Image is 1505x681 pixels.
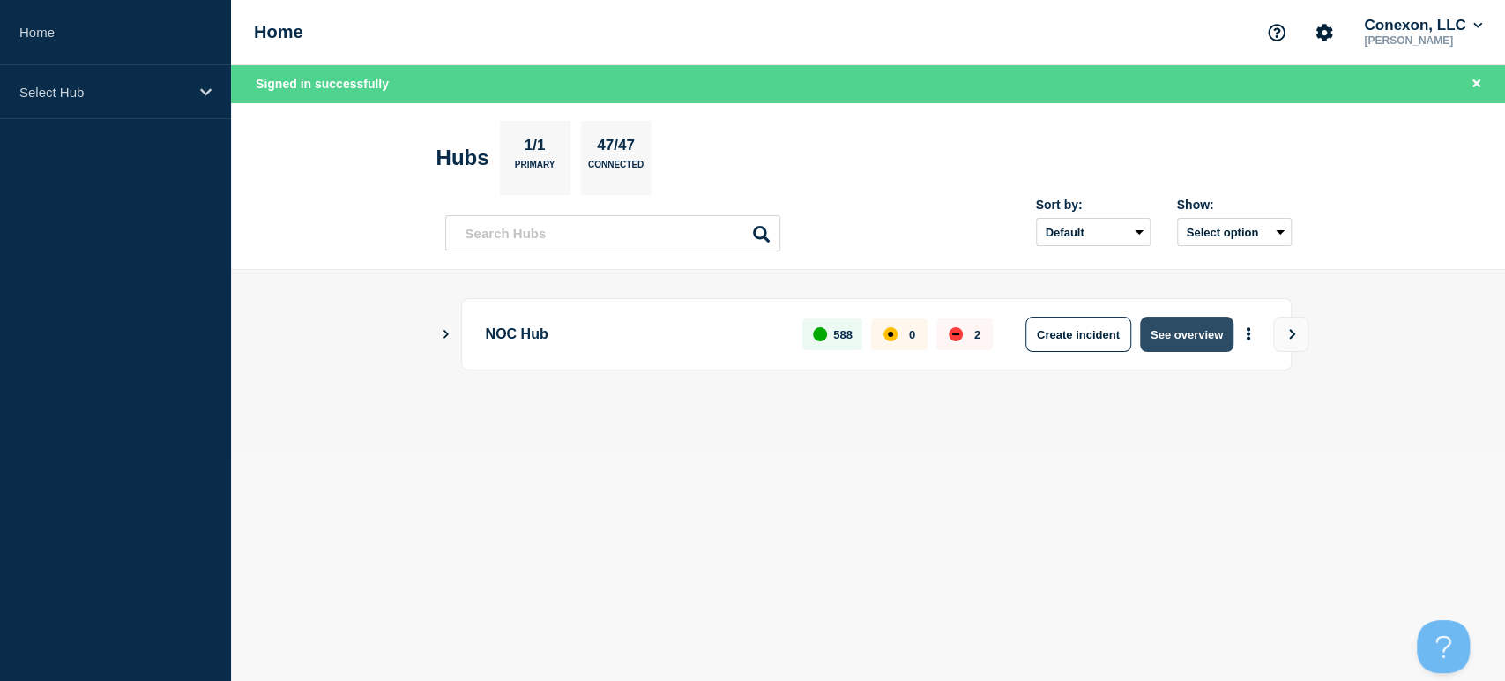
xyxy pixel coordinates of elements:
[515,160,555,178] p: Primary
[445,215,780,251] input: Search Hubs
[254,22,303,42] h1: Home
[974,328,980,341] p: 2
[518,137,552,160] p: 1/1
[909,328,915,341] p: 0
[1036,198,1151,212] div: Sort by:
[1417,620,1470,673] iframe: Help Scout Beacon - Open
[883,327,898,341] div: affected
[436,146,489,170] h2: Hubs
[1140,317,1233,352] button: See overview
[1237,318,1260,351] button: More actions
[1036,218,1151,246] select: Sort by
[442,328,451,341] button: Show Connected Hubs
[1177,218,1292,246] button: Select option
[486,317,783,352] p: NOC Hub
[1258,14,1295,51] button: Support
[1273,317,1308,352] button: View
[813,327,827,341] div: up
[833,328,853,341] p: 588
[1465,74,1487,94] button: Close banner
[949,327,963,341] div: down
[1360,34,1486,47] p: [PERSON_NAME]
[1360,17,1486,34] button: Conexon, LLC
[19,85,189,100] p: Select Hub
[1306,14,1343,51] button: Account settings
[1025,317,1131,352] button: Create incident
[256,77,389,91] span: Signed in successfully
[1177,198,1292,212] div: Show:
[588,160,644,178] p: Connected
[591,137,642,160] p: 47/47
